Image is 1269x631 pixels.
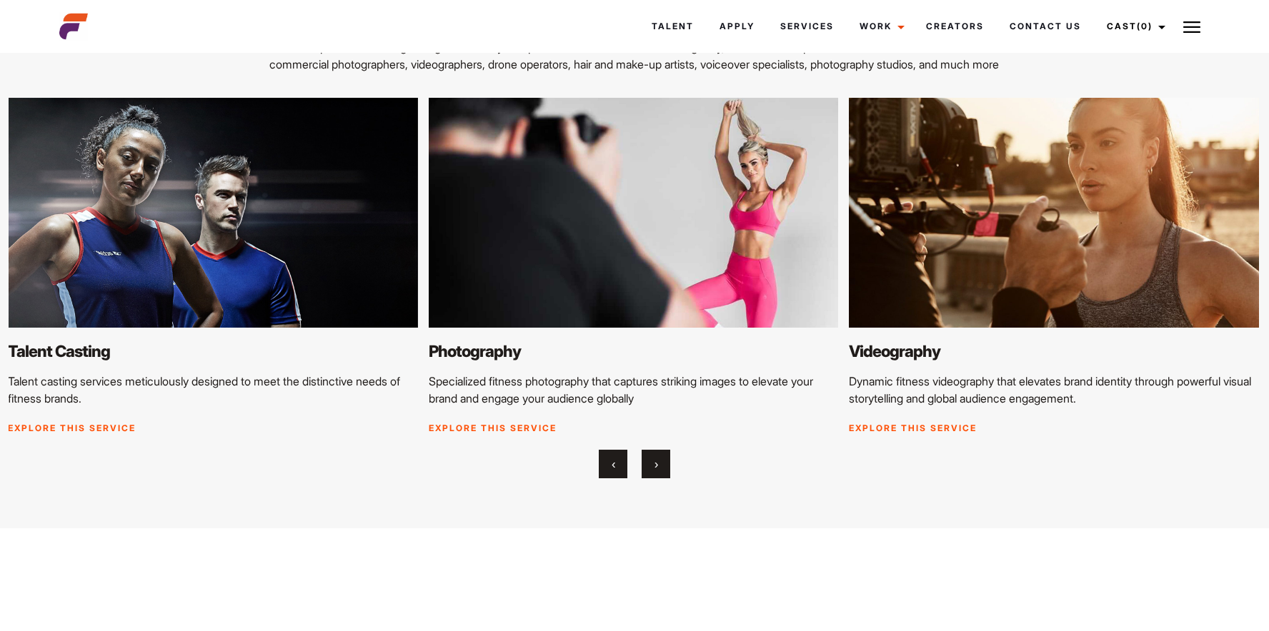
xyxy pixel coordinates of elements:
[849,342,1259,361] h2: Videography
[707,7,767,46] a: Apply
[429,373,839,407] p: Specialized fitness photography that captures striking images to elevate your brand and engage yo...
[8,373,418,407] p: Talent casting services meticulously designed to meet the distinctive needs of fitness brands.
[8,98,418,328] img: Untitled 1 6
[639,7,707,46] a: Talent
[612,457,615,471] span: Previous
[849,423,977,433] a: Explore this service
[429,423,557,433] a: Explore this service
[849,373,1259,407] p: Dynamic fitness videography that elevates brand identity through powerful visual storytelling and...
[849,98,1259,328] img: Videography scaled
[1094,7,1174,46] a: Cast(0)
[847,7,913,46] a: Work
[1183,19,1200,36] img: Burger icon
[429,98,839,328] img: Untitled 4@3x scaled
[1137,21,1153,31] span: (0)
[8,342,418,361] h2: Talent Casting
[59,12,88,41] img: cropped-aefm-brand-fav-22-square.png
[997,7,1094,46] a: Contact Us
[767,7,847,46] a: Services
[8,423,136,433] a: Explore this service
[913,7,997,46] a: Creators
[429,342,839,361] h2: Photography
[655,457,658,471] span: Next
